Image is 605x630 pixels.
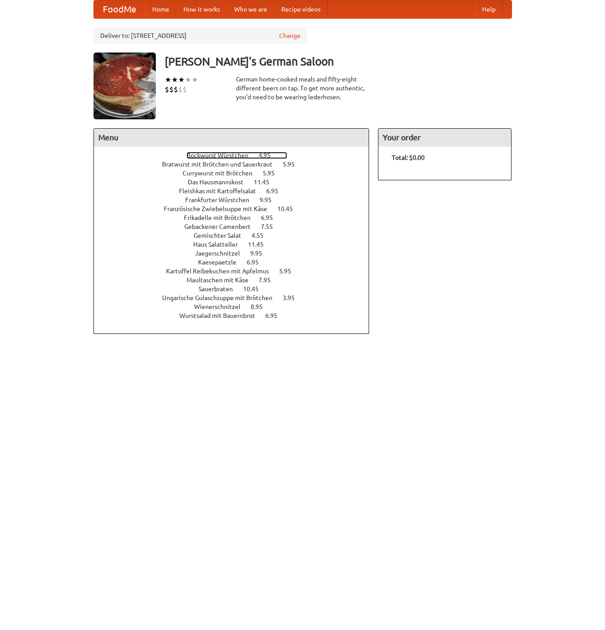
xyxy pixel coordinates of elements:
span: Frikadelle mit Brötchen [184,214,260,221]
span: Bockwurst Würstchen [187,152,257,159]
h3: [PERSON_NAME]'s German Saloon [165,53,512,70]
span: Fleishkas mit Kartoffelsalat [179,187,265,195]
span: 7.55 [261,223,282,230]
span: 9.95 [250,250,271,257]
span: 5.95 [283,161,304,168]
a: Bratwurst mit Brötchen und Sauerkraut 5.95 [162,161,311,168]
a: Fleishkas mit Kartoffelsalat 6.95 [179,187,295,195]
a: Jaegerschnitzel 9.95 [195,250,279,257]
span: Bratwurst mit Brötchen und Sauerkraut [162,161,281,168]
img: angular.jpg [93,53,156,119]
span: 9.95 [260,196,280,203]
span: 6.95 [265,312,286,319]
a: Das Hausmannskost 11.45 [188,179,286,186]
li: ★ [191,75,198,85]
span: 10.45 [243,285,268,293]
span: 4.55 [252,232,272,239]
span: Ungarische Gulaschsuppe mit Brötchen [162,294,281,301]
span: Frankfurter Würstchen [185,196,258,203]
span: 6.95 [247,259,268,266]
a: Kartoffel Reibekuchen mit Apfelmus 5.95 [166,268,308,275]
div: Deliver to: [STREET_ADDRESS] [93,28,307,44]
span: 7.95 [259,276,280,284]
span: 3.95 [283,294,304,301]
span: Das Hausmannskost [188,179,252,186]
li: $ [165,85,169,94]
a: Who we are [227,0,274,18]
li: $ [169,85,174,94]
li: $ [174,85,178,94]
span: Gemischter Salat [194,232,250,239]
a: Frikadelle mit Brötchen 6.95 [184,214,289,221]
span: 5.95 [279,268,300,275]
span: 6.95 [266,187,287,195]
span: Currywurst mit Brötchen [183,170,261,177]
span: Wienerschnitzel [194,303,249,310]
a: Ungarische Gulaschsuppe mit Brötchen 3.95 [162,294,311,301]
li: ★ [171,75,178,85]
a: Recipe videos [274,0,328,18]
a: Gemischter Salat 4.55 [194,232,280,239]
li: ★ [165,75,171,85]
a: Wienerschnitzel 8.95 [194,303,279,310]
a: Currywurst mit Brötchen 5.95 [183,170,291,177]
a: Home [145,0,176,18]
span: 4.95 [259,152,280,159]
span: Gebackener Camenbert [184,223,260,230]
span: Maultaschen mit Käse [187,276,257,284]
span: Kartoffel Reibekuchen mit Apfelmus [166,268,278,275]
a: Help [475,0,503,18]
a: Französische Zwiebelsuppe mit Käse 10.45 [164,205,309,212]
span: 11.45 [254,179,278,186]
a: Wurstsalad mit Bauernbrot 6.95 [179,312,294,319]
span: 10.45 [277,205,302,212]
a: Gebackener Camenbert 7.55 [184,223,289,230]
a: Frankfurter Würstchen 9.95 [185,196,288,203]
a: How it works [176,0,227,18]
span: Französische Zwiebelsuppe mit Käse [164,205,276,212]
a: Haus Salatteller 11.45 [193,241,280,248]
span: Kaesepaetzle [198,259,245,266]
a: FoodMe [94,0,145,18]
li: ★ [178,75,185,85]
div: German home-cooked meals and fifty-eight different beers on tap. To get more authentic, you'd nee... [236,75,369,102]
span: Jaegerschnitzel [195,250,249,257]
a: Bockwurst Würstchen 4.95 [187,152,287,159]
span: 6.95 [261,214,282,221]
a: Sauerbraten 10.45 [199,285,275,293]
span: Sauerbraten [199,285,242,293]
li: ★ [185,75,191,85]
h4: Your order [378,129,511,146]
li: $ [178,85,183,94]
span: 11.45 [248,241,272,248]
a: Kaesepaetzle 6.95 [198,259,275,266]
span: Wurstsalad mit Bauernbrot [179,312,264,319]
span: Haus Salatteller [193,241,247,248]
span: 5.95 [263,170,284,177]
a: Maultaschen mit Käse 7.95 [187,276,287,284]
b: Total: $0.00 [392,154,425,161]
span: 8.95 [251,303,272,310]
a: Change [279,31,300,40]
h4: Menu [94,129,369,146]
li: $ [183,85,187,94]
